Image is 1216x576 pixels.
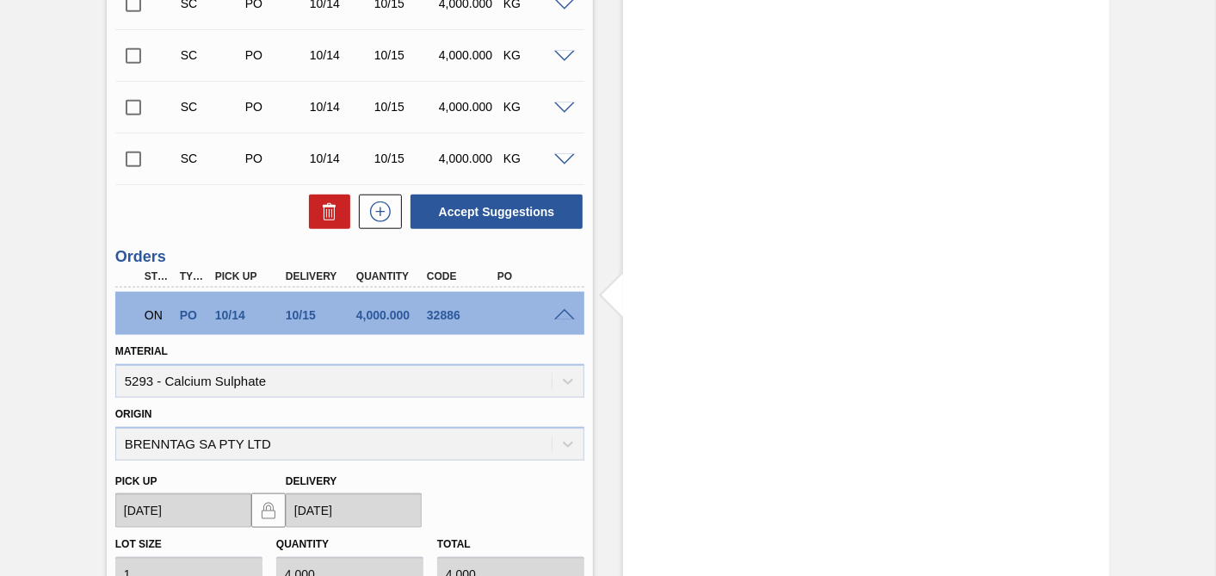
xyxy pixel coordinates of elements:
[251,493,286,528] button: locked
[241,152,311,165] div: Purchase order
[300,195,350,229] div: Delete Suggestions
[306,48,375,62] div: 10/14/2025
[115,345,168,357] label: Material
[499,100,569,114] div: KG
[370,100,440,114] div: 10/15/2025
[176,48,246,62] div: Suggestion Created
[115,248,584,266] h3: Orders
[176,152,246,165] div: Suggestion Created
[281,270,358,282] div: Delivery
[352,308,429,322] div: 4,000.000
[176,270,210,282] div: Type
[145,308,170,322] p: ON
[115,408,152,420] label: Origin
[437,538,471,550] label: Total
[350,195,402,229] div: New suggestion
[286,493,422,528] input: mm/dd/yyyy
[435,100,504,114] div: 4,000.000
[410,195,583,229] button: Accept Suggestions
[115,493,251,528] input: mm/dd/yyyy
[493,270,570,282] div: PO
[276,538,329,550] label: Quantity
[140,270,175,282] div: Step
[258,500,279,521] img: locked
[281,308,358,322] div: 10/15/2025
[211,308,287,322] div: 10/14/2025
[499,48,569,62] div: KG
[241,100,311,114] div: Purchase order
[499,152,569,165] div: KG
[435,152,504,165] div: 4,000.000
[286,475,337,487] label: Delivery
[402,193,584,231] div: Accept Suggestions
[241,48,311,62] div: Purchase order
[176,100,246,114] div: Suggestion Created
[370,152,440,165] div: 10/15/2025
[140,296,175,334] div: Negotiating Order
[306,152,375,165] div: 10/14/2025
[352,270,429,282] div: Quantity
[115,475,157,487] label: Pick up
[435,48,504,62] div: 4,000.000
[370,48,440,62] div: 10/15/2025
[423,270,499,282] div: Code
[211,270,287,282] div: Pick up
[423,308,499,322] div: 32886
[115,538,162,550] label: Lot size
[306,100,375,114] div: 10/14/2025
[176,308,210,322] div: Purchase order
